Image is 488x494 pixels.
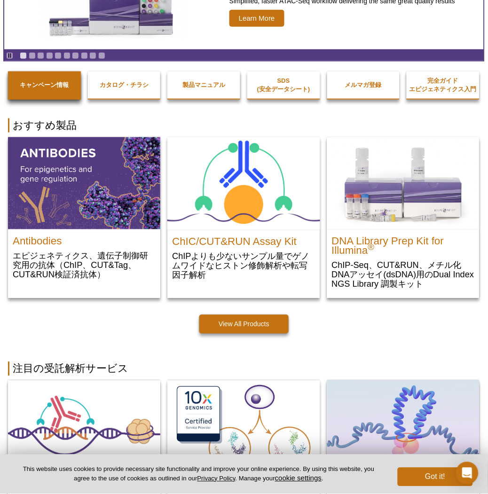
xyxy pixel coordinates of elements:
[8,362,480,376] h2: 注目の受託解析サービス
[88,71,161,99] a: カタログ・チラシ
[167,137,320,230] img: ChIC/CUT&RUN Assay Kit
[46,52,53,59] a: Go to slide 4
[407,67,480,103] a: 完全ガイドエピジェネティクス入門
[275,474,322,482] button: cookie settings
[327,137,480,229] img: DNA Library Prep Kit for Illumina
[182,81,225,88] strong: 製品マニュアル
[327,381,480,474] img: Hi-C Service
[327,137,480,298] a: DNA Library Prep Kit for Illumina DNA Library Prep Kit for Illumina® ChIP-Seq、CUT&RUN、メチル化DNAアッセイ...
[72,52,79,59] a: Go to slide 7
[167,381,320,474] img: Single-Cell Multiome Servicee
[37,52,44,59] a: Go to slide 3
[167,137,320,290] a: ChIC/CUT&RUN Assay Kit ChIC/CUT&RUN Assay Kit ChIPよりも少ないサンプル量でゲノムワイドなヒストン修飾解析や転写因子解析
[456,462,479,485] div: Open Intercom Messenger
[257,77,310,93] strong: SDS (安全データシート)
[100,81,149,88] strong: カタログ・チラシ
[332,260,475,289] p: ChIP-Seq、CUT&RUN、メチル化DNAアッセイ(dsDNA)用のDual Index NGS Library 調製キット
[6,52,13,59] a: Toggle autoplay
[197,475,236,482] a: Privacy Policy
[89,52,96,59] a: Go to slide 9
[20,81,69,88] strong: キャンペーン情報
[8,381,160,473] img: CUT&Tag-IT R-loop Service
[327,71,400,99] a: メルマガ登録
[398,468,473,486] button: Got it!
[98,52,105,59] a: Go to slide 10
[15,465,382,483] p: This website uses cookies to provide necessary site functionality and improve your online experie...
[13,232,156,246] h2: Antibodies
[55,52,62,59] a: Go to slide 5
[13,251,156,280] p: エピジェネティクス、遺伝子制御研究用の抗体（ChIP、CUT&Tag、CUT&RUN検証済抗体）
[8,137,160,229] img: All Antibodies
[409,77,477,93] strong: 完全ガイド エピジェネティクス入門
[63,52,71,59] a: Go to slide 6
[20,52,27,59] a: Go to slide 1
[229,10,284,27] span: Learn More
[172,251,315,280] p: ChIPよりも少ないサンプル量でゲノムワイドなヒストン修飾解析や転写因子解析
[247,67,320,103] a: SDS(安全データシート)
[29,52,36,59] a: Go to slide 2
[332,232,475,256] h2: DNA Library Prep Kit for Illumina
[167,71,240,99] a: 製品マニュアル
[199,315,289,334] a: View All Products
[8,71,81,99] a: キャンペーン情報
[368,243,375,252] sup: ®
[8,118,480,133] h2: おすすめ製品
[8,137,160,289] a: All Antibodies Antibodies エピジェネティクス、遺伝子制御研究用の抗体（ChIP、CUT&Tag、CUT&RUN検証済抗体）
[345,81,382,88] strong: メルマガ登録
[81,52,88,59] a: Go to slide 8
[172,233,315,247] h2: ChIC/CUT&RUN Assay Kit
